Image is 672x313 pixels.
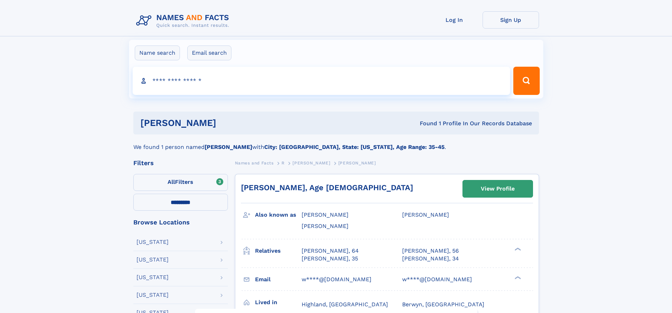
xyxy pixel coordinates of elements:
a: [PERSON_NAME], 64 [302,247,359,255]
a: R [281,158,285,167]
span: [PERSON_NAME] [338,161,376,165]
span: [PERSON_NAME] [402,211,449,218]
div: [US_STATE] [137,292,169,298]
b: [PERSON_NAME] [205,144,252,150]
label: Filters [133,174,228,191]
a: View Profile [463,180,533,197]
a: [PERSON_NAME] [292,158,330,167]
div: Found 1 Profile In Our Records Database [318,120,532,127]
button: Search Button [513,67,539,95]
div: [US_STATE] [137,257,169,263]
span: All [168,179,175,185]
span: Berwyn, [GEOGRAPHIC_DATA] [402,301,484,308]
div: Filters [133,160,228,166]
div: View Profile [481,181,515,197]
h3: Also known as [255,209,302,221]
a: [PERSON_NAME], Age [DEMOGRAPHIC_DATA] [241,183,413,192]
div: We found 1 person named with . [133,134,539,151]
h3: Lived in [255,296,302,308]
img: Logo Names and Facts [133,11,235,30]
div: [US_STATE] [137,239,169,245]
div: ❯ [513,247,521,251]
div: ❯ [513,275,521,280]
label: Name search [135,46,180,60]
span: [PERSON_NAME] [302,223,349,229]
h1: [PERSON_NAME] [140,119,318,127]
span: [PERSON_NAME] [292,161,330,165]
h3: Email [255,273,302,285]
div: Browse Locations [133,219,228,225]
h3: Relatives [255,245,302,257]
a: [PERSON_NAME], 35 [302,255,358,263]
div: [US_STATE] [137,275,169,280]
span: Highland, [GEOGRAPHIC_DATA] [302,301,388,308]
b: City: [GEOGRAPHIC_DATA], State: [US_STATE], Age Range: 35-45 [264,144,444,150]
label: Email search [187,46,231,60]
a: [PERSON_NAME], 56 [402,247,459,255]
a: Log In [426,11,483,29]
a: Names and Facts [235,158,274,167]
span: R [281,161,285,165]
span: [PERSON_NAME] [302,211,349,218]
a: [PERSON_NAME], 34 [402,255,459,263]
a: Sign Up [483,11,539,29]
input: search input [133,67,510,95]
